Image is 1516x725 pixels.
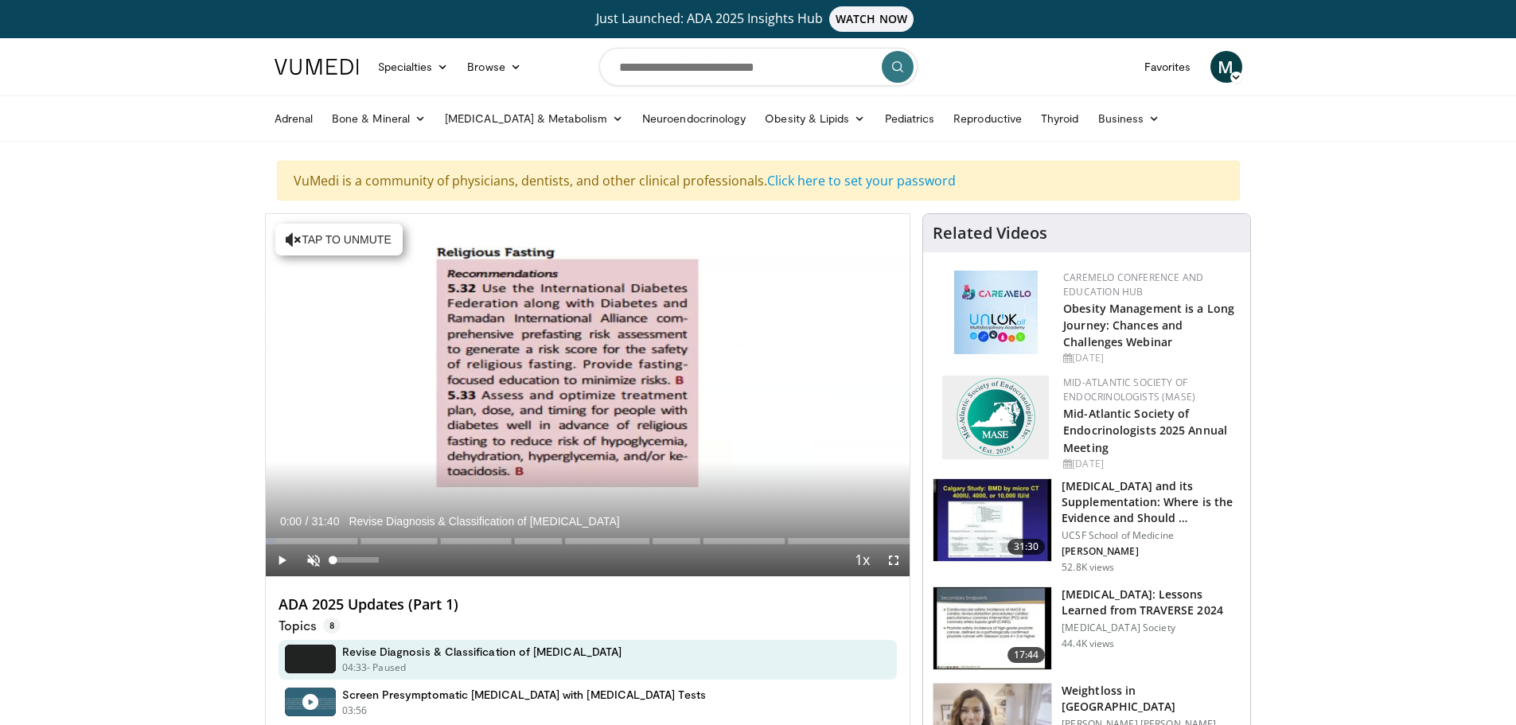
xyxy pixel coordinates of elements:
[298,544,329,576] button: Unmute
[1031,103,1089,134] a: Thyroid
[342,704,368,718] p: 03:56
[277,6,1240,32] a: Just Launched: ADA 2025 Insights HubWATCH NOW
[280,515,302,528] span: 0:00
[846,544,878,576] button: Playback Rate
[954,271,1038,354] img: 45df64a9-a6de-482c-8a90-ada250f7980c.png.150x105_q85_autocrop_double_scale_upscale_version-0.2.jpg
[933,587,1051,670] img: 1317c62a-2f0d-4360-bee0-b1bff80fed3c.150x105_q85_crop-smart_upscale.jpg
[1062,622,1241,634] p: [MEDICAL_DATA] Society
[342,661,368,675] p: 04:33
[875,103,945,134] a: Pediatrics
[279,618,341,633] p: Topics
[1063,406,1227,454] a: Mid-Atlantic Society of Endocrinologists 2025 Annual Meeting
[1089,103,1170,134] a: Business
[1135,51,1201,83] a: Favorites
[933,478,1241,574] a: 31:30 [MEDICAL_DATA] and its Supplementation: Where is the Evidence and Should … UCSF School of M...
[933,224,1047,243] h4: Related Videos
[1063,271,1203,298] a: CaReMeLO Conference and Education Hub
[435,103,633,134] a: [MEDICAL_DATA] & Metabolism
[306,515,309,528] span: /
[942,376,1049,459] img: f382488c-070d-4809-84b7-f09b370f5972.png.150x105_q85_autocrop_double_scale_upscale_version-0.2.png
[367,661,406,675] p: - Paused
[342,688,706,702] h4: Screen Presymptomatic [MEDICAL_DATA] with [MEDICAL_DATA] Tests
[1007,539,1046,555] span: 31:30
[878,544,910,576] button: Fullscreen
[1063,351,1237,365] div: [DATE]
[458,51,531,83] a: Browse
[266,214,910,577] video-js: Video Player
[342,645,622,659] h4: Revise Diagnosis & Classification of [MEDICAL_DATA]
[275,59,359,75] img: VuMedi Logo
[1210,51,1242,83] a: M
[1063,457,1237,471] div: [DATE]
[767,172,956,189] a: Click here to set your password
[265,103,323,134] a: Adrenal
[1062,637,1114,650] p: 44.4K views
[266,544,298,576] button: Play
[349,514,619,528] span: Revise Diagnosis & Classification of [MEDICAL_DATA]
[279,596,898,614] h4: ADA 2025 Updates (Part 1)
[599,48,918,86] input: Search topics, interventions
[933,479,1051,562] img: 4bb25b40-905e-443e-8e37-83f056f6e86e.150x105_q85_crop-smart_upscale.jpg
[1062,529,1241,542] p: UCSF School of Medicine
[368,51,458,83] a: Specialties
[944,103,1031,134] a: Reproductive
[1062,587,1241,618] h3: [MEDICAL_DATA]: Lessons Learned from TRAVERSE 2024
[311,515,339,528] span: 31:40
[322,103,435,134] a: Bone & Mineral
[266,538,910,544] div: Progress Bar
[333,557,379,563] div: Volume Level
[829,6,914,32] span: WATCH NOW
[633,103,755,134] a: Neuroendocrinology
[1062,478,1241,526] h3: [MEDICAL_DATA] and its Supplementation: Where is the Evidence and Should …
[933,587,1241,671] a: 17:44 [MEDICAL_DATA]: Lessons Learned from TRAVERSE 2024 [MEDICAL_DATA] Society 44.4K views
[1063,301,1234,349] a: Obesity Management is a Long Journey: Chances and Challenges Webinar
[275,224,403,255] button: Tap to unmute
[1063,376,1195,403] a: Mid-Atlantic Society of Endocrinologists (MASE)
[1062,545,1241,558] p: [PERSON_NAME]
[755,103,875,134] a: Obesity & Lipids
[1062,561,1114,574] p: 52.8K views
[277,161,1240,201] div: VuMedi is a community of physicians, dentists, and other clinical professionals.
[1062,683,1241,715] h3: Weightloss in [GEOGRAPHIC_DATA]
[323,618,341,633] span: 8
[1007,647,1046,663] span: 17:44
